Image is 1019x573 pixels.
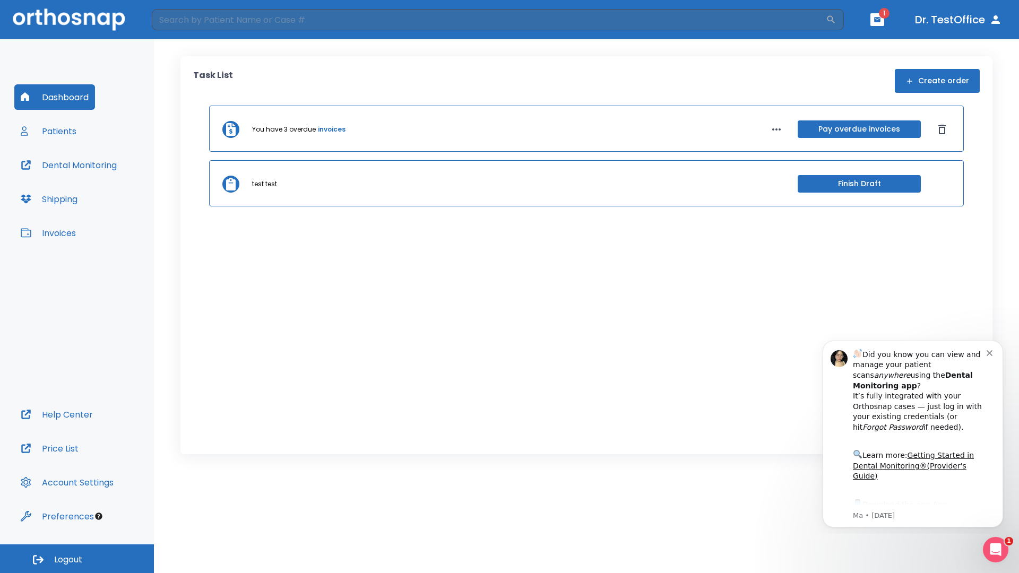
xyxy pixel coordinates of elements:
[46,167,180,221] div: Download the app: | ​ Let us know if you need help getting started!
[14,220,82,246] button: Invoices
[1005,537,1013,545] span: 1
[14,118,83,144] button: Patients
[14,402,99,427] button: Help Center
[911,10,1006,29] button: Dr. TestOffice
[798,120,921,138] button: Pay overdue invoices
[14,503,100,529] button: Preferences
[14,152,123,178] button: Dental Monitoring
[252,125,316,134] p: You have 3 overdue
[54,554,82,566] span: Logout
[94,511,103,521] div: Tooltip anchor
[14,436,85,461] button: Price List
[46,180,180,189] p: Message from Ma, sent 5w ago
[193,69,233,93] p: Task List
[934,121,951,138] button: Dismiss
[13,8,125,30] img: Orthosnap
[46,169,141,188] a: App Store
[318,125,346,134] a: invoices
[180,16,188,25] button: Dismiss notification
[14,470,120,495] button: Account Settings
[152,9,826,30] input: Search by Patient Name or Case #
[252,179,277,189] p: test test
[14,186,84,212] button: Shipping
[807,331,1019,534] iframe: Intercom notifications message
[798,175,921,193] button: Finish Draft
[14,84,95,110] button: Dashboard
[879,8,890,19] span: 1
[983,537,1008,562] iframe: Intercom live chat
[895,69,980,93] button: Create order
